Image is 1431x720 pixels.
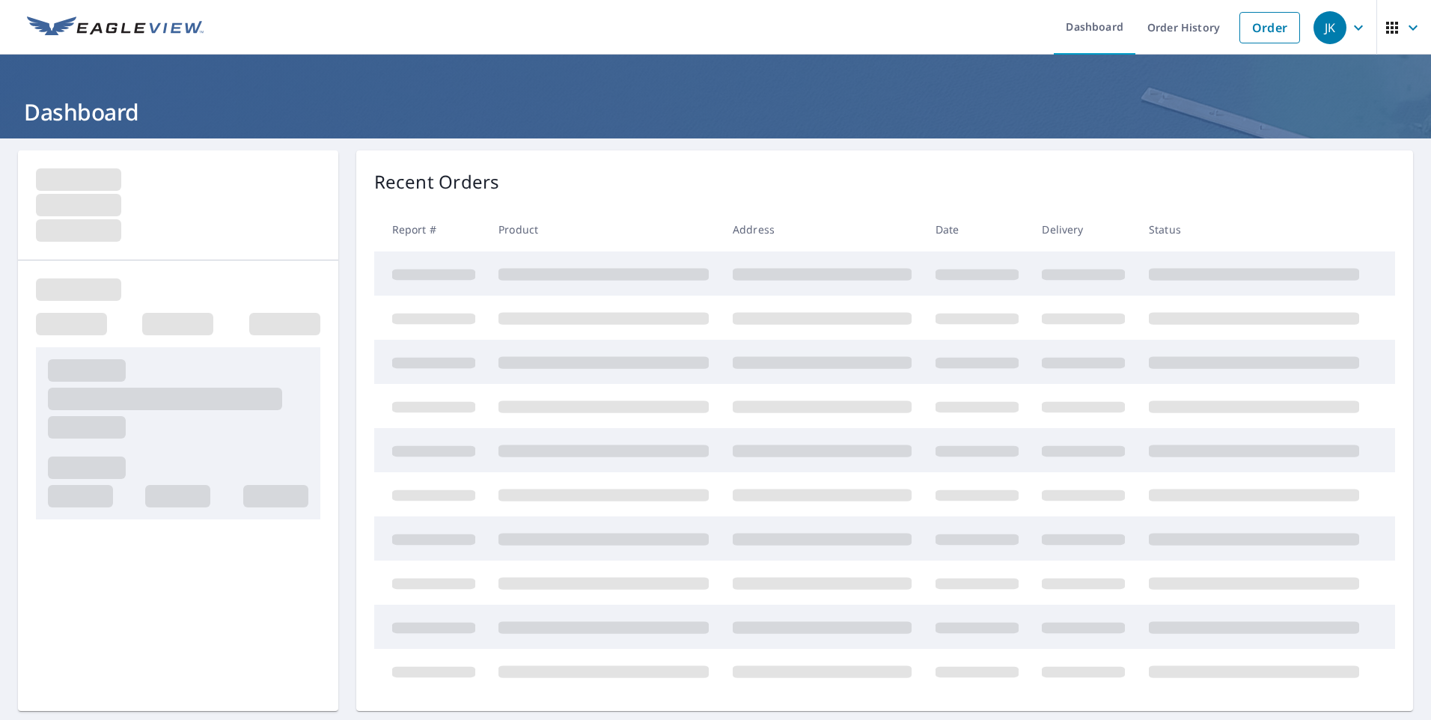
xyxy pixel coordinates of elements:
p: Recent Orders [374,168,500,195]
th: Address [721,207,924,251]
th: Status [1137,207,1371,251]
img: EV Logo [27,16,204,39]
th: Product [486,207,721,251]
th: Date [924,207,1031,251]
div: JK [1313,11,1346,44]
th: Report # [374,207,487,251]
h1: Dashboard [18,97,1413,127]
th: Delivery [1030,207,1137,251]
a: Order [1239,12,1300,43]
